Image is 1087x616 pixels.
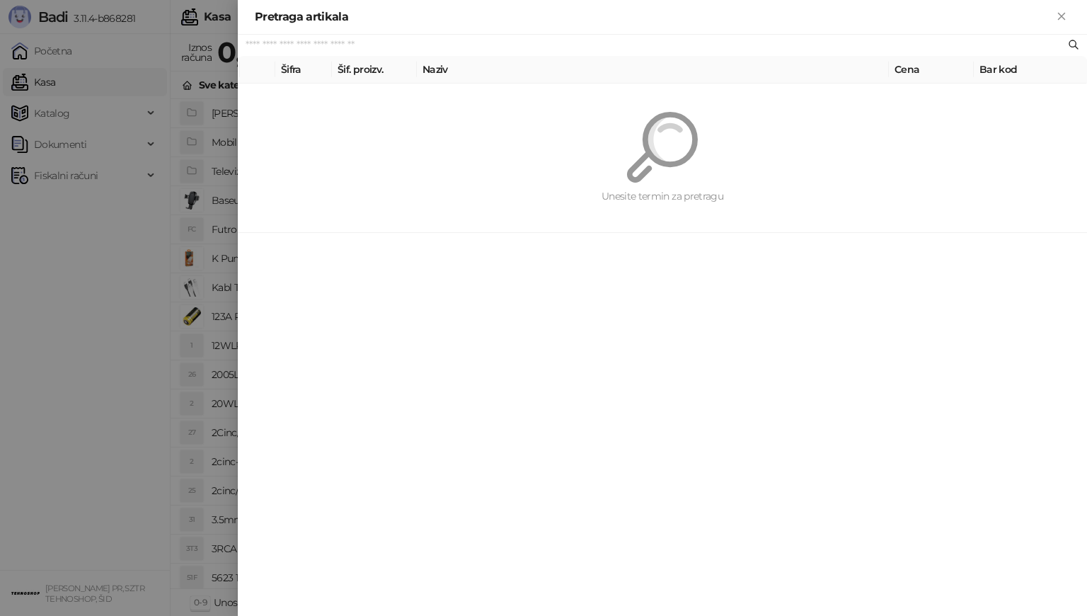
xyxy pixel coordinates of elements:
[1053,8,1070,25] button: Zatvori
[332,56,417,84] th: Šif. proizv.
[255,8,1053,25] div: Pretraga artikala
[272,188,1053,204] div: Unesite termin za pretragu
[889,56,974,84] th: Cena
[275,56,332,84] th: Šifra
[627,112,698,183] img: Pretraga
[417,56,889,84] th: Naziv
[974,56,1087,84] th: Bar kod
